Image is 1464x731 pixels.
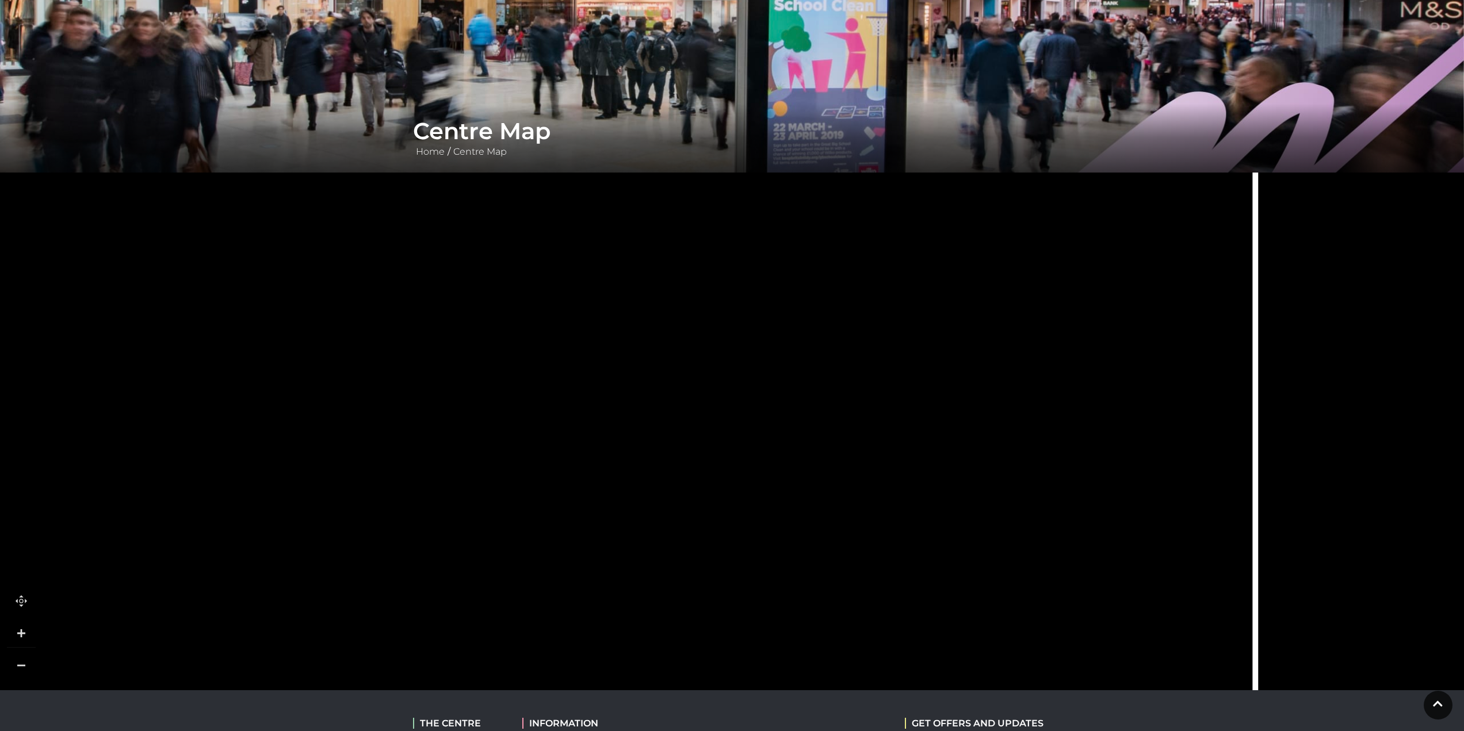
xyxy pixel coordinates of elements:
h1: Centre Map [413,117,1052,145]
a: Centre Map [450,146,510,157]
h2: GET OFFERS AND UPDATES [905,718,1043,729]
div: / [404,117,1060,159]
h2: THE CENTRE [413,718,505,729]
a: Home [413,146,448,157]
h2: INFORMATION [522,718,669,729]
